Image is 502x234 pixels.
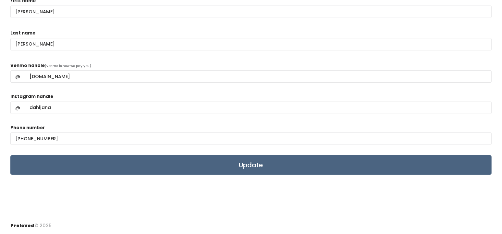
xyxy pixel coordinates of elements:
[10,102,25,114] span: @
[10,70,25,83] span: @
[10,222,34,229] span: Preloved
[10,155,492,175] input: Update
[10,125,45,131] label: Phone number
[10,62,45,69] label: Venmo handle
[10,93,53,100] label: Instagram handle
[25,70,492,83] input: handle
[25,102,492,114] input: handle
[10,30,35,36] label: Last name
[10,217,52,229] div: © 2025
[10,132,492,145] input: (___) ___-____
[45,63,91,68] span: (venmo is how we pay you)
